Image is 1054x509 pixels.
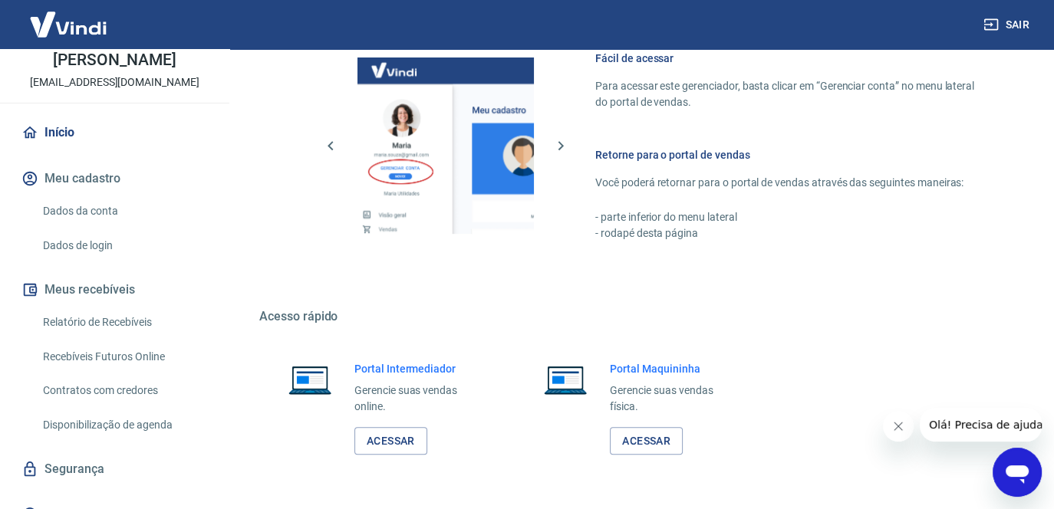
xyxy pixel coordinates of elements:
a: Dados de login [37,230,211,261]
button: Meus recebíveis [18,273,211,307]
a: Disponibilização de agenda [37,409,211,441]
a: Recebíveis Futuros Online [37,341,211,373]
a: Início [18,116,211,149]
img: Vindi [18,1,118,48]
p: - rodapé desta página [595,225,980,241]
p: Você poderá retornar para o portal de vendas através das seguintes maneiras: [595,175,980,191]
img: Imagem de um notebook aberto [278,361,342,398]
h5: Acesso rápido [259,309,1017,324]
p: [EMAIL_ADDRESS][DOMAIN_NAME] [30,74,199,90]
a: Contratos com credores [37,375,211,406]
a: Dados da conta [37,195,211,227]
span: Olá! Precisa de ajuda? [9,11,129,23]
p: Gerencie suas vendas física. [610,383,743,415]
a: Acessar [610,427,683,455]
h6: Fácil de acessar [595,51,980,66]
p: - parte inferior do menu lateral [595,209,980,225]
button: Sair [980,11,1036,39]
button: Meu cadastro [18,162,211,195]
p: Gerencie suas vendas online. [354,383,487,415]
a: Acessar [354,427,427,455]
iframe: Mensagem da empresa [920,408,1042,442]
a: Relatório de Recebíveis [37,307,211,338]
h6: Portal Maquininha [610,361,743,376]
iframe: Fechar mensagem [883,411,914,442]
a: Segurança [18,452,211,486]
iframe: Botão para abrir a janela de mensagens [993,448,1042,497]
img: Imagem de um notebook aberto [533,361,598,398]
h6: Portal Intermediador [354,361,487,376]
img: Imagem da dashboard mostrando o botão de gerenciar conta na sidebar no lado esquerdo [357,57,534,234]
p: [PERSON_NAME] [53,52,176,68]
h6: Retorne para o portal de vendas [595,147,980,163]
p: Para acessar este gerenciador, basta clicar em “Gerenciar conta” no menu lateral do portal de ven... [595,78,980,110]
